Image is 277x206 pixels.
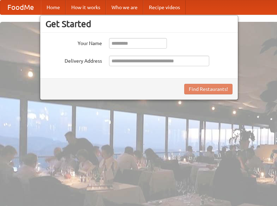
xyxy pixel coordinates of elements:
[66,0,106,14] a: How it works
[184,84,233,94] button: Find Restaurants!
[46,19,233,29] h3: Get Started
[0,0,41,14] a: FoodMe
[41,0,66,14] a: Home
[143,0,186,14] a: Recipe videos
[106,0,143,14] a: Who we are
[46,38,102,47] label: Your Name
[46,56,102,64] label: Delivery Address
